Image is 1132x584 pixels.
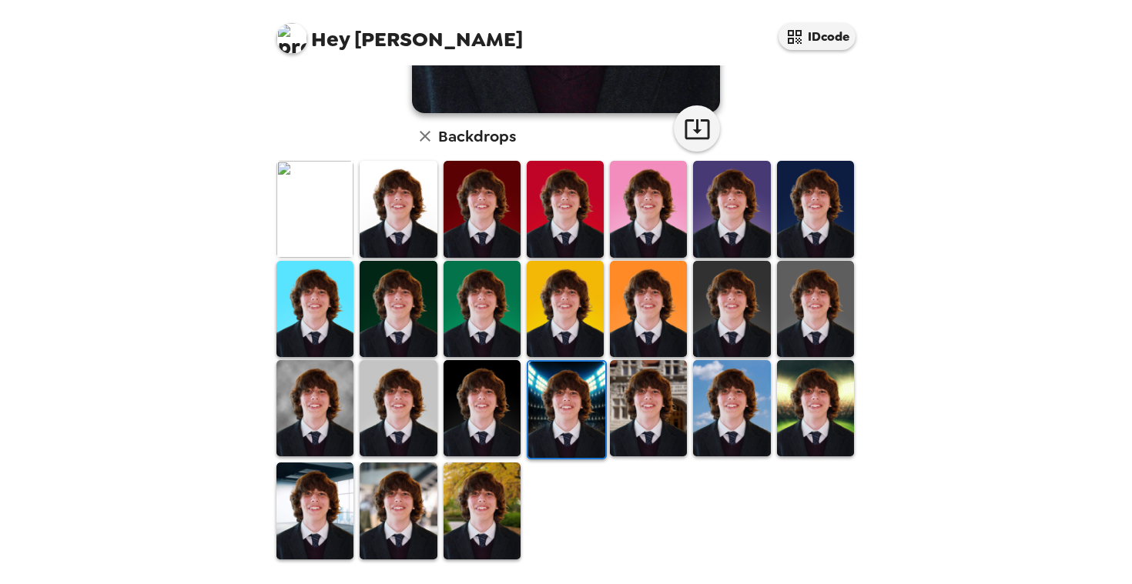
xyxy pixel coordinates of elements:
[276,161,353,257] img: Original
[276,23,307,54] img: profile pic
[438,124,516,149] h6: Backdrops
[311,25,350,53] span: Hey
[276,15,523,50] span: [PERSON_NAME]
[779,23,856,50] button: IDcode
